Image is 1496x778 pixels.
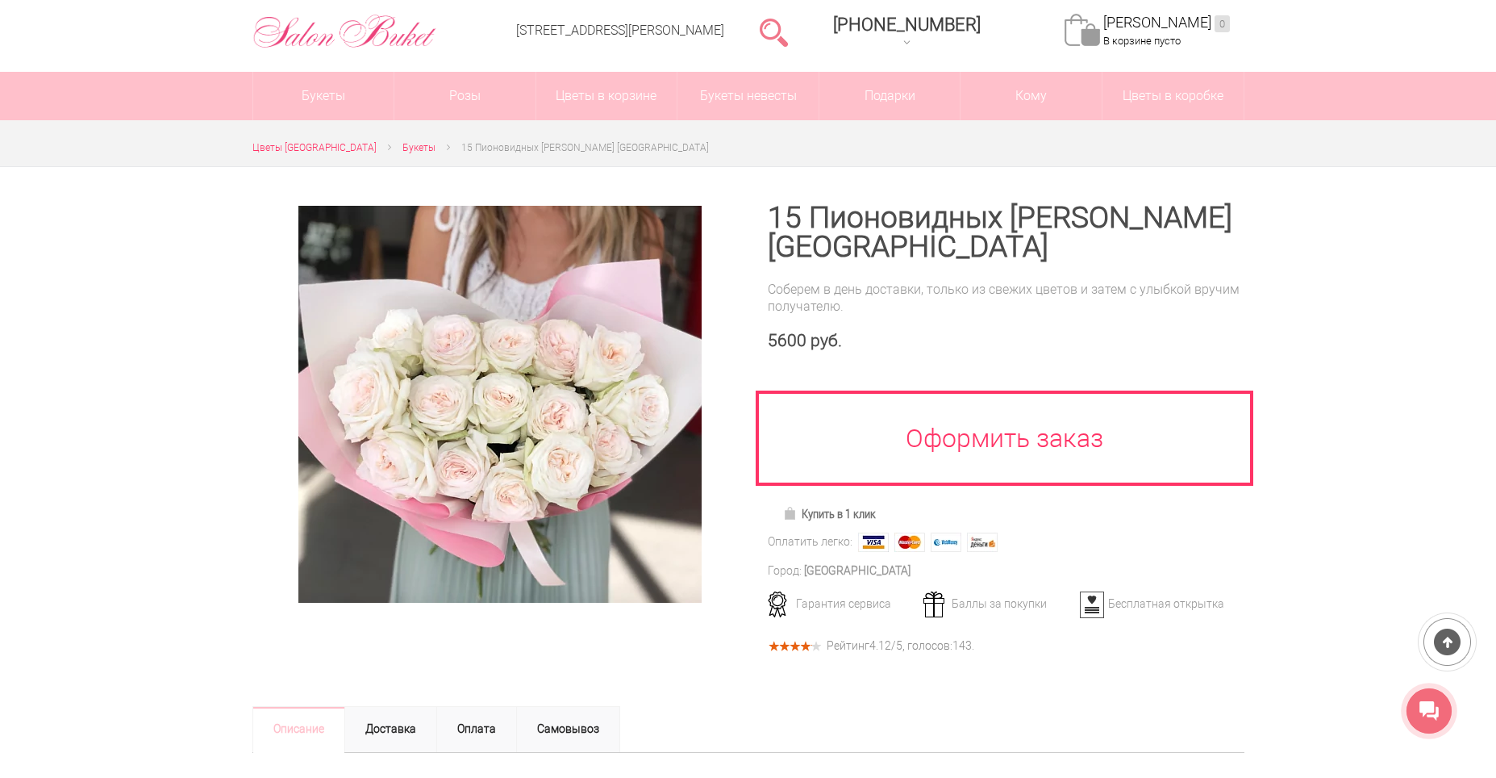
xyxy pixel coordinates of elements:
[894,533,925,552] img: MasterCard
[536,72,677,120] a: Цветы в корзине
[1103,14,1230,32] a: [PERSON_NAME]
[252,10,437,52] img: Цветы Нижний Новгород
[272,206,729,603] a: Увеличить
[516,23,724,38] a: [STREET_ADDRESS][PERSON_NAME]
[823,9,990,55] a: [PHONE_NUMBER]
[402,140,435,157] a: Букеты
[344,706,437,753] a: Доставка
[961,72,1102,120] span: Кому
[858,533,889,552] img: Visa
[768,331,1244,351] div: 5600 руб.
[516,706,620,753] a: Самовывоз
[967,533,998,552] img: Яндекс Деньги
[677,72,819,120] a: Букеты невесты
[252,140,377,157] a: Цветы [GEOGRAPHIC_DATA]
[768,281,1244,315] div: Соберем в день доставки, только из свежих цветов и затем с улыбкой вручим получателю.
[783,507,802,520] img: Купить в 1 клик
[833,15,981,35] span: [PHONE_NUMBER]
[768,563,802,579] div: Город:
[819,72,961,120] a: Подарки
[1215,15,1230,32] ins: 0
[298,206,702,603] img: 15 Пионовидных Роз Вайт Охара
[756,391,1254,486] a: Оформить заказ
[253,72,394,120] a: Букеты
[869,639,891,652] span: 4.12
[931,533,961,552] img: Webmoney
[436,706,517,753] a: Оплата
[1102,72,1244,120] a: Цветы в коробке
[394,72,535,120] a: Розы
[252,706,345,753] a: Описание
[918,596,1077,611] div: Баллы за покупки
[952,639,972,652] span: 143
[461,142,709,153] span: 15 Пионовидных [PERSON_NAME] [GEOGRAPHIC_DATA]
[762,596,921,611] div: Гарантия сервиса
[768,533,852,550] div: Оплатить легко:
[804,563,911,579] div: [GEOGRAPHIC_DATA]
[827,642,974,650] div: Рейтинг /5, голосов: .
[1103,35,1181,47] span: В корзине пусто
[252,142,377,153] span: Цветы [GEOGRAPHIC_DATA]
[402,142,435,153] span: Букеты
[776,503,883,525] a: Купить в 1 клик
[768,203,1244,261] h1: 15 Пионовидных [PERSON_NAME] [GEOGRAPHIC_DATA]
[1074,596,1233,611] div: Бесплатная открытка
